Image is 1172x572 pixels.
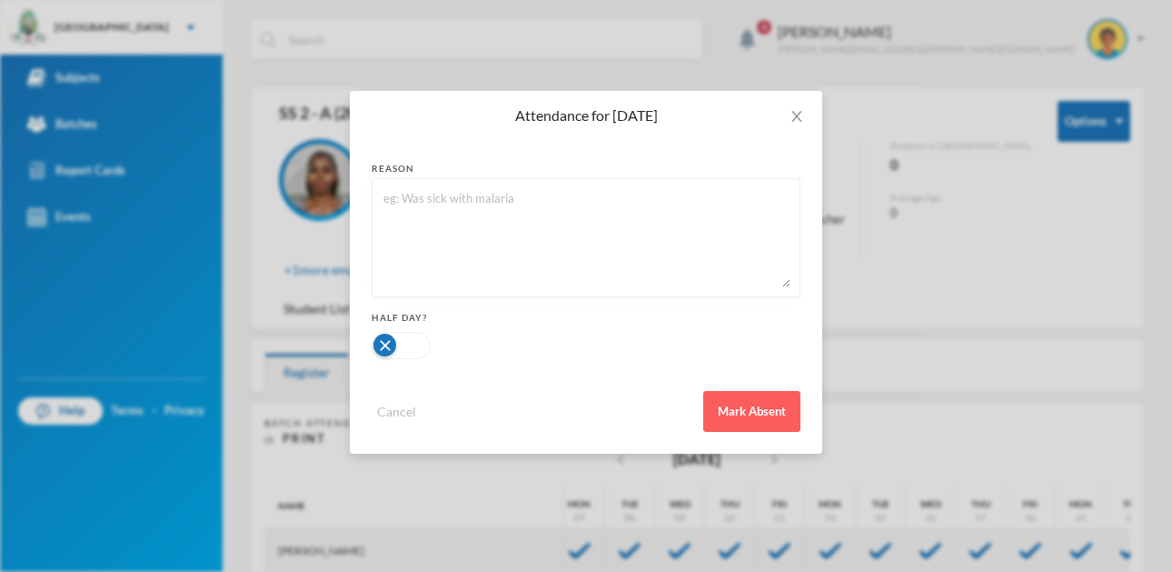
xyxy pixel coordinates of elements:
i: icon: close [790,109,804,124]
div: Half Day? [372,311,800,325]
div: reason [372,162,800,176]
button: Cancel [372,401,422,422]
div: Attendance for [DATE] [372,105,800,125]
button: Mark Absent [703,391,800,432]
button: Close [771,91,822,142]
